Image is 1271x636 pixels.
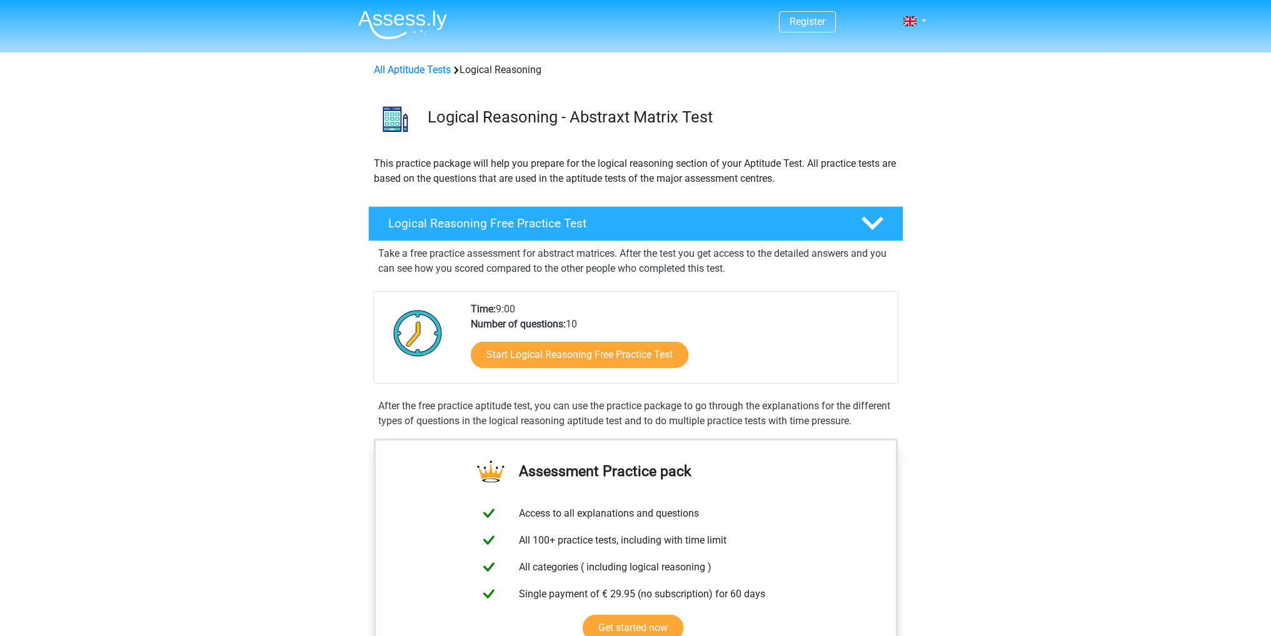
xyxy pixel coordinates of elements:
[369,62,903,77] div: Logical Reasoning
[363,206,908,241] a: Logical Reasoning Free Practice Test
[388,216,841,231] h4: Logical Reasoning Free Practice Test
[369,92,422,146] img: logical reasoning
[790,16,825,27] a: Register
[373,399,898,429] div: After the free practice aptitude test, you can use the practice package to go through the explana...
[428,107,893,127] h3: Logical Reasoning - Abstraxt Matrix Test
[471,303,496,315] b: Time:
[461,302,897,383] div: 9:00 10
[358,10,447,39] img: Assessly
[374,64,451,76] a: All Aptitude Tests
[374,156,898,186] p: This practice package will help you prepare for the logical reasoning section of your Aptitude Te...
[471,318,566,330] b: Number of questions:
[386,302,450,364] img: Clock
[471,342,688,368] a: Start Logical Reasoning Free Practice Test
[378,246,893,276] p: Take a free practice assessment for abstract matrices. After the test you get access to the detai...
